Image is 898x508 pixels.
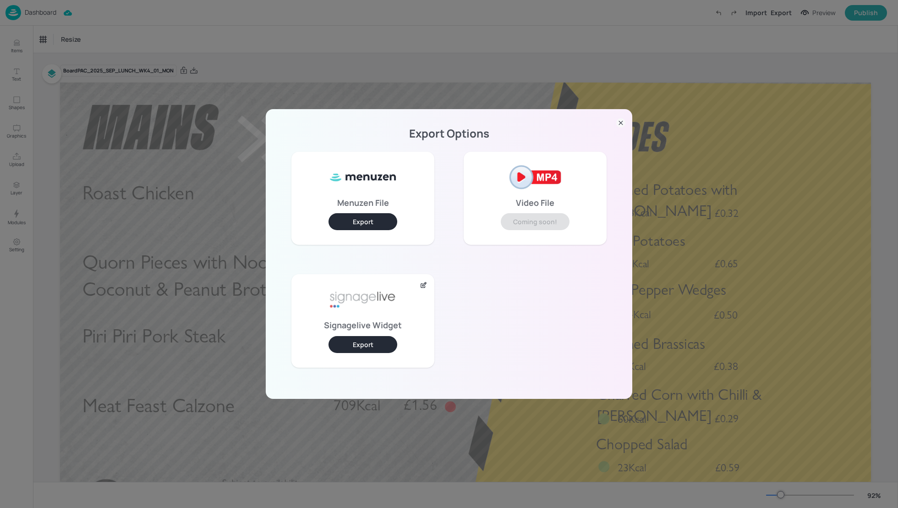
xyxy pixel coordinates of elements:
[329,282,397,318] img: signage-live-aafa7296.png
[337,199,389,206] p: Menuzen File
[324,322,402,328] p: Signagelive Widget
[501,159,569,196] img: mp4-2af2121e.png
[516,199,554,206] p: Video File
[329,159,397,196] img: ml8WC8f0XxQ8HKVnnVUe7f5Gv1vbApsJzyFa2MjOoB8SUy3kBkfteYo5TIAmtfcjWXsj8oHYkuYqrJRUn+qckOrNdzmSzIzkA...
[329,336,397,353] button: Export
[277,130,621,137] p: Export Options
[329,213,397,230] button: Export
